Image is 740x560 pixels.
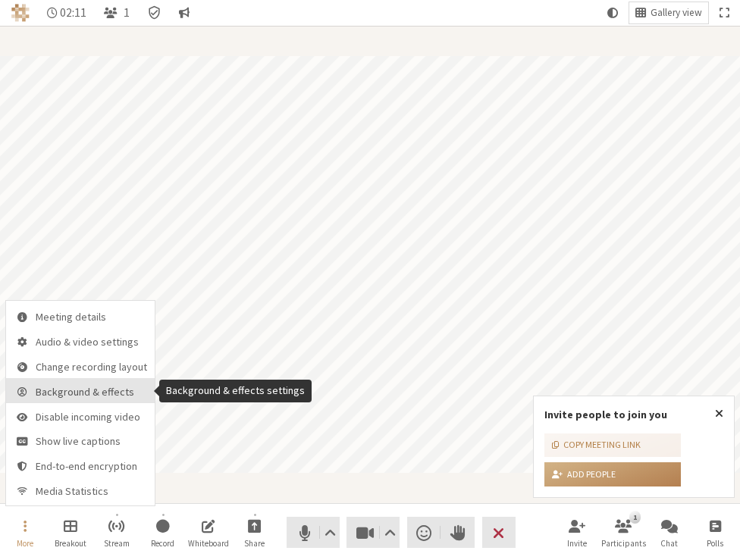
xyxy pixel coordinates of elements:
span: Invite [567,539,587,548]
span: 02:11 [60,6,86,19]
button: Open shared whiteboard [187,512,230,553]
label: Invite people to join you [544,408,667,421]
button: Background & effects settings [6,378,155,403]
button: Video setting [381,517,400,548]
button: Start streaming [96,512,138,553]
div: Timer [41,2,93,23]
button: Stop video (Alt+V) [346,517,400,548]
span: Show live captions [36,436,147,447]
button: Meeting settings [6,328,155,353]
span: 1 [124,6,130,19]
button: End or leave meeting [482,517,516,548]
span: Breakout [55,539,86,548]
span: Stream [104,539,130,548]
span: Share [244,539,265,548]
button: Media Statistics [6,478,155,505]
button: Open chat [648,512,691,553]
span: Record [151,539,174,548]
button: Fullscreen [713,2,735,23]
button: Add people [544,462,681,486]
span: Audio & video settings [36,336,147,348]
div: Copy meeting link [552,438,641,452]
span: Meeting details [36,311,147,323]
button: Raise hand [441,517,475,548]
button: Wes's Meeting [6,301,155,328]
button: Open menu [4,512,46,553]
span: Whiteboard [188,539,229,548]
span: Gallery view [651,8,702,19]
button: Close popover [704,396,734,431]
button: Mute (Alt+A) [287,517,340,548]
button: Audio settings [320,517,339,548]
button: Conversation [173,2,196,23]
button: Control whether to receive incoming video [6,403,155,428]
span: Media Statistics [36,486,147,497]
button: Let you read the words that are spoken in the meeting [6,428,155,453]
span: Background & effects [36,386,147,398]
span: More [17,539,33,548]
span: Participants [601,539,646,548]
button: Send a reaction [407,517,441,548]
button: Add an extra layer of protection to your meeting with end-to-end encryption [6,453,155,478]
button: Start sharing [234,512,276,553]
button: Manage Breakout Rooms [49,512,92,553]
button: Copy meeting link [544,433,681,458]
span: Change recording layout [36,361,147,373]
button: Control the recording layout of this meeting [6,353,155,378]
button: Open participant list [98,2,136,23]
button: Using system theme [601,2,624,23]
span: Chat [660,539,678,548]
div: Meeting details Encryption enabled [141,2,168,23]
span: Disable incoming video [36,411,147,423]
button: Open participant list [602,512,644,553]
button: Invite participants (Alt+I) [556,512,598,553]
button: Open poll [694,512,736,553]
div: 1 [629,511,641,523]
img: Iotum [11,4,30,22]
button: Change layout [629,2,708,23]
span: End-to-end encryption [36,461,147,472]
span: Polls [707,539,723,548]
button: Start recording [142,512,184,553]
